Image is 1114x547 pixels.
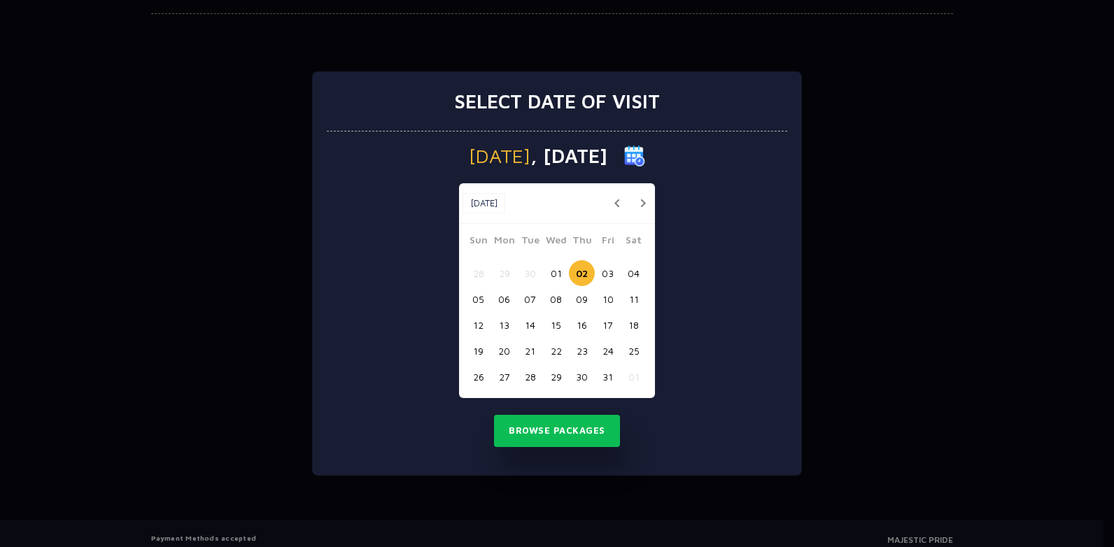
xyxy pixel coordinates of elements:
[621,260,647,286] button: 04
[494,415,620,447] button: Browse Packages
[491,260,517,286] button: 29
[621,338,647,364] button: 25
[595,338,621,364] button: 24
[491,232,517,252] span: Mon
[595,260,621,286] button: 03
[517,286,543,312] button: 07
[465,338,491,364] button: 19
[465,312,491,338] button: 12
[491,364,517,390] button: 27
[569,232,595,252] span: Thu
[543,286,569,312] button: 08
[543,232,569,252] span: Wed
[465,286,491,312] button: 05
[543,312,569,338] button: 15
[569,338,595,364] button: 23
[595,364,621,390] button: 31
[595,232,621,252] span: Fri
[621,286,647,312] button: 11
[595,286,621,312] button: 10
[621,312,647,338] button: 18
[517,232,543,252] span: Tue
[517,312,543,338] button: 14
[517,364,543,390] button: 28
[543,364,569,390] button: 29
[465,232,491,252] span: Sun
[543,260,569,286] button: 01
[543,338,569,364] button: 22
[569,260,595,286] button: 02
[469,146,530,166] span: [DATE]
[621,364,647,390] button: 01
[517,260,543,286] button: 30
[463,193,505,214] button: [DATE]
[491,286,517,312] button: 06
[465,364,491,390] button: 26
[454,90,660,113] h3: Select date of visit
[569,312,595,338] button: 16
[517,338,543,364] button: 21
[530,146,607,166] span: , [DATE]
[491,338,517,364] button: 20
[624,145,645,166] img: calender icon
[595,312,621,338] button: 17
[491,312,517,338] button: 13
[569,364,595,390] button: 30
[621,232,647,252] span: Sat
[569,286,595,312] button: 09
[465,260,491,286] button: 28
